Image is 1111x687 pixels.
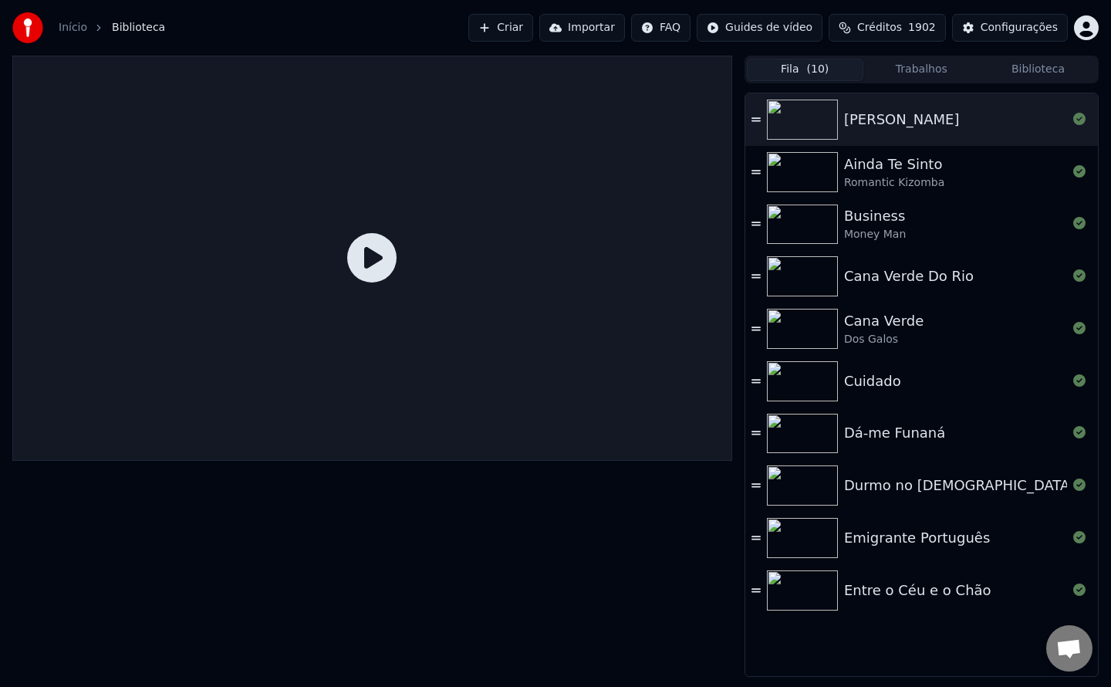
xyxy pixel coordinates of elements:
[468,14,533,42] button: Criar
[747,59,863,81] button: Fila
[1046,625,1092,672] a: Open chat
[829,14,946,42] button: Créditos1902
[59,20,87,36] a: Início
[952,14,1068,42] button: Configurações
[908,20,936,36] span: 1902
[863,59,980,81] button: Trabalhos
[844,175,944,191] div: Romantic Kizomba
[844,227,906,242] div: Money Man
[539,14,625,42] button: Importar
[981,20,1058,36] div: Configurações
[844,422,945,444] div: Dá-me Funaná
[59,20,165,36] nav: breadcrumb
[980,59,1096,81] button: Biblioteca
[631,14,691,42] button: FAQ
[844,310,924,332] div: Cana Verde
[697,14,822,42] button: Guides de vídeo
[844,154,944,175] div: Ainda Te Sinto
[807,62,829,77] span: ( 10 )
[112,20,165,36] span: Biblioteca
[12,12,43,43] img: youka
[844,205,906,227] div: Business
[844,580,991,601] div: Entre o Céu e o Chão
[844,527,990,549] div: Emigrante Português
[844,475,1075,496] div: Durmo no [DEMOGRAPHIC_DATA]
[844,109,960,130] div: [PERSON_NAME]
[844,371,901,392] div: Cuidado
[844,266,974,287] div: Cana Verde Do Rio
[844,332,924,347] div: Dos Galos
[857,20,902,36] span: Créditos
